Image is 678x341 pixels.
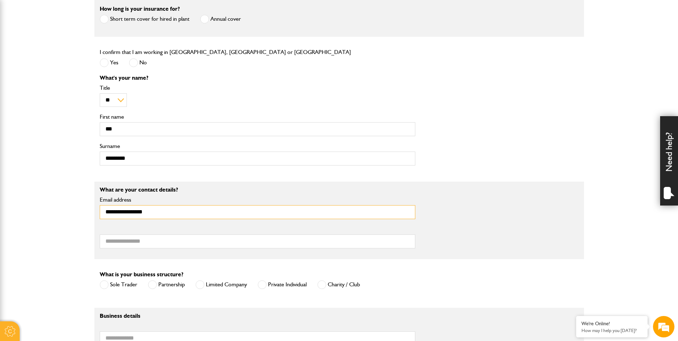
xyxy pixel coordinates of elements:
[9,129,130,214] textarea: Type your message and hit 'Enter'
[100,49,351,55] label: I confirm that I am working in [GEOGRAPHIC_DATA], [GEOGRAPHIC_DATA] or [GEOGRAPHIC_DATA]
[100,143,415,149] label: Surname
[100,114,415,120] label: First name
[100,75,415,81] p: What's your name?
[258,280,307,289] label: Private Individual
[97,220,130,230] em: Start Chat
[37,40,120,49] div: Chat with us now
[660,116,678,206] div: Need help?
[317,280,360,289] label: Charity / Club
[100,280,137,289] label: Sole Trader
[200,15,241,24] label: Annual cover
[148,280,185,289] label: Partnership
[12,40,30,50] img: d_20077148190_company_1631870298795_20077148190
[117,4,134,21] div: Minimize live chat window
[100,15,189,24] label: Short term cover for hired in plant
[100,313,415,319] p: Business details
[582,328,642,333] p: How may I help you today?
[100,187,415,193] p: What are your contact details?
[9,87,130,103] input: Enter your email address
[196,280,247,289] label: Limited Company
[100,272,183,277] label: What is your business structure?
[100,58,118,67] label: Yes
[100,6,180,12] label: How long is your insurance for?
[100,85,415,91] label: Title
[100,197,415,203] label: Email address
[9,66,130,82] input: Enter your last name
[582,321,642,327] div: We're Online!
[129,58,147,67] label: No
[9,108,130,124] input: Enter your phone number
